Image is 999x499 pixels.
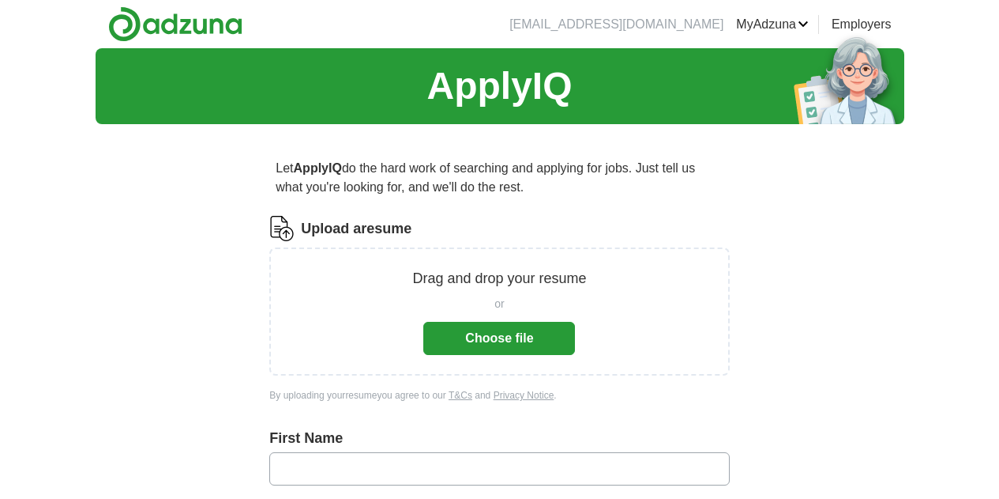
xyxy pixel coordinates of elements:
[269,153,729,203] p: Let do the hard work of searching and applying for jobs. Just tell us what you're looking for, an...
[294,161,342,175] strong: ApplyIQ
[494,296,504,312] span: or
[412,268,586,289] p: Drag and drop your resume
[269,388,729,403] div: By uploading your resume you agree to our and .
[108,6,242,42] img: Adzuna logo
[426,58,572,115] h1: ApplyIQ
[832,15,892,34] a: Employers
[423,322,575,355] button: Choose file
[494,390,554,401] a: Privacy Notice
[269,216,295,241] img: CV Icon
[269,428,729,449] label: First Name
[449,390,472,401] a: T&Cs
[301,218,411,240] label: Upload a resume
[509,15,723,34] li: [EMAIL_ADDRESS][DOMAIN_NAME]
[736,15,809,34] a: MyAdzuna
